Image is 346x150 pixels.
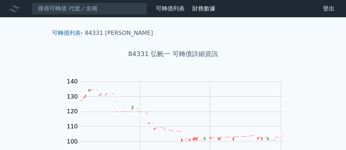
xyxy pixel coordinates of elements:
li: › [52,29,83,37]
input: 搜尋可轉債 代號／名稱 [32,3,147,15]
tspan: 100 [67,138,78,145]
a: 登出 [317,3,340,14]
h1: 84331 弘帆一 可轉債詳細資訊 [46,49,300,59]
tspan: 130 [67,93,78,100]
a: 可轉債列表 [156,5,185,12]
g: Series [80,89,283,142]
tspan: 120 [67,108,78,115]
a: 可轉債列表 [52,29,81,36]
tspan: 140 [67,78,78,85]
tspan: 110 [67,123,78,130]
li: 84331 [PERSON_NAME] [85,29,153,37]
a: 財務數據 [192,5,215,12]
